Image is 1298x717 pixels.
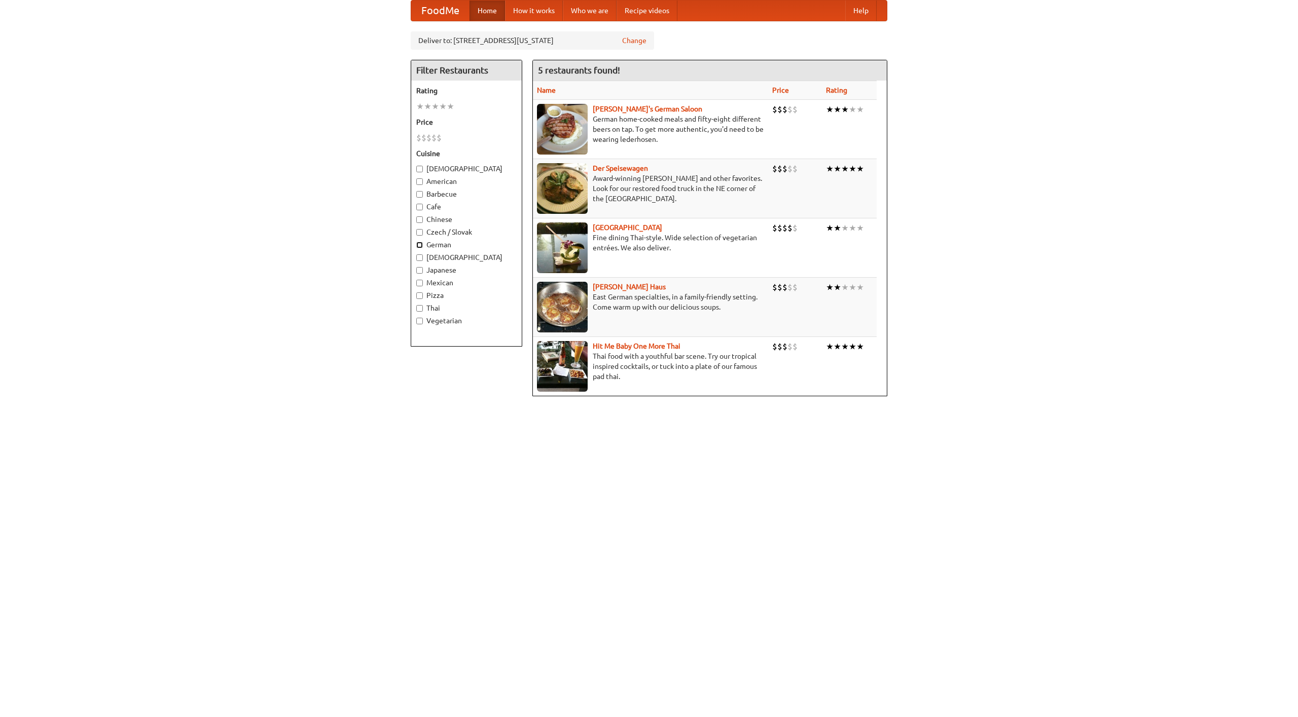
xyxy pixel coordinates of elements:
h5: Rating [416,86,517,96]
a: FoodMe [411,1,470,21]
li: $ [426,132,431,143]
a: Der Speisewagen [593,164,648,172]
li: ★ [834,222,841,234]
li: $ [777,282,782,293]
p: Thai food with a youthful bar scene. Try our tropical inspired cocktails, or tuck into a plate of... [537,351,764,382]
input: Cafe [416,204,423,210]
label: Pizza [416,290,517,300]
label: Thai [416,303,517,313]
li: ★ [826,282,834,293]
li: ★ [834,104,841,115]
li: $ [792,163,798,174]
input: Pizza [416,292,423,299]
li: $ [782,282,787,293]
li: ★ [849,282,856,293]
label: Cafe [416,202,517,212]
p: German home-cooked meals and fifty-eight different beers on tap. To get more authentic, you'd nee... [537,114,764,144]
a: Who we are [563,1,617,21]
li: $ [431,132,437,143]
li: ★ [416,101,424,112]
a: [PERSON_NAME] Haus [593,283,666,291]
label: Japanese [416,265,517,275]
a: Price [772,86,789,94]
li: ★ [826,104,834,115]
li: $ [416,132,421,143]
a: Hit Me Baby One More Thai [593,342,680,350]
li: ★ [841,341,849,352]
li: ★ [856,341,864,352]
li: $ [777,104,782,115]
li: $ [787,222,792,234]
li: ★ [834,163,841,174]
input: German [416,242,423,248]
li: ★ [841,222,849,234]
li: ★ [849,222,856,234]
a: [GEOGRAPHIC_DATA] [593,223,662,232]
li: $ [782,341,787,352]
a: Home [470,1,505,21]
li: ★ [841,104,849,115]
li: $ [792,222,798,234]
a: How it works [505,1,563,21]
li: ★ [856,282,864,293]
label: German [416,240,517,250]
li: $ [777,163,782,174]
label: Mexican [416,278,517,288]
div: Deliver to: [STREET_ADDRESS][US_STATE] [411,31,654,50]
p: Award-winning [PERSON_NAME] and other favorites. Look for our restored food truck in the NE corne... [537,173,764,204]
img: satay.jpg [537,222,588,273]
a: Change [622,35,646,46]
li: ★ [439,101,447,112]
a: Recipe videos [617,1,677,21]
input: Chinese [416,216,423,223]
li: ★ [841,282,849,293]
p: Fine dining Thai-style. Wide selection of vegetarian entrées. We also deliver. [537,233,764,253]
input: Thai [416,305,423,312]
li: ★ [834,341,841,352]
label: Chinese [416,214,517,224]
label: Barbecue [416,189,517,199]
li: ★ [841,163,849,174]
li: $ [772,282,777,293]
li: ★ [856,222,864,234]
li: ★ [424,101,431,112]
li: $ [777,341,782,352]
p: East German specialties, in a family-friendly setting. Come warm up with our delicious soups. [537,292,764,312]
label: [DEMOGRAPHIC_DATA] [416,164,517,174]
input: Barbecue [416,191,423,198]
li: ★ [826,341,834,352]
h4: Filter Restaurants [411,60,522,81]
label: Czech / Slovak [416,227,517,237]
a: Help [845,1,877,21]
input: Vegetarian [416,318,423,324]
li: ★ [856,163,864,174]
label: American [416,176,517,186]
img: speisewagen.jpg [537,163,588,214]
li: $ [782,104,787,115]
li: $ [772,163,777,174]
li: ★ [834,282,841,293]
li: ★ [856,104,864,115]
li: $ [787,341,792,352]
li: $ [772,222,777,234]
ng-pluralize: 5 restaurants found! [538,65,620,75]
h5: Cuisine [416,148,517,159]
li: ★ [849,104,856,115]
li: $ [792,341,798,352]
img: esthers.jpg [537,104,588,155]
li: $ [777,222,782,234]
input: [DEMOGRAPHIC_DATA] [416,254,423,261]
li: $ [782,163,787,174]
a: Name [537,86,556,94]
li: $ [792,104,798,115]
a: [PERSON_NAME]'s German Saloon [593,105,702,113]
input: [DEMOGRAPHIC_DATA] [416,166,423,172]
li: $ [782,222,787,234]
li: ★ [431,101,439,112]
input: American [416,178,423,185]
